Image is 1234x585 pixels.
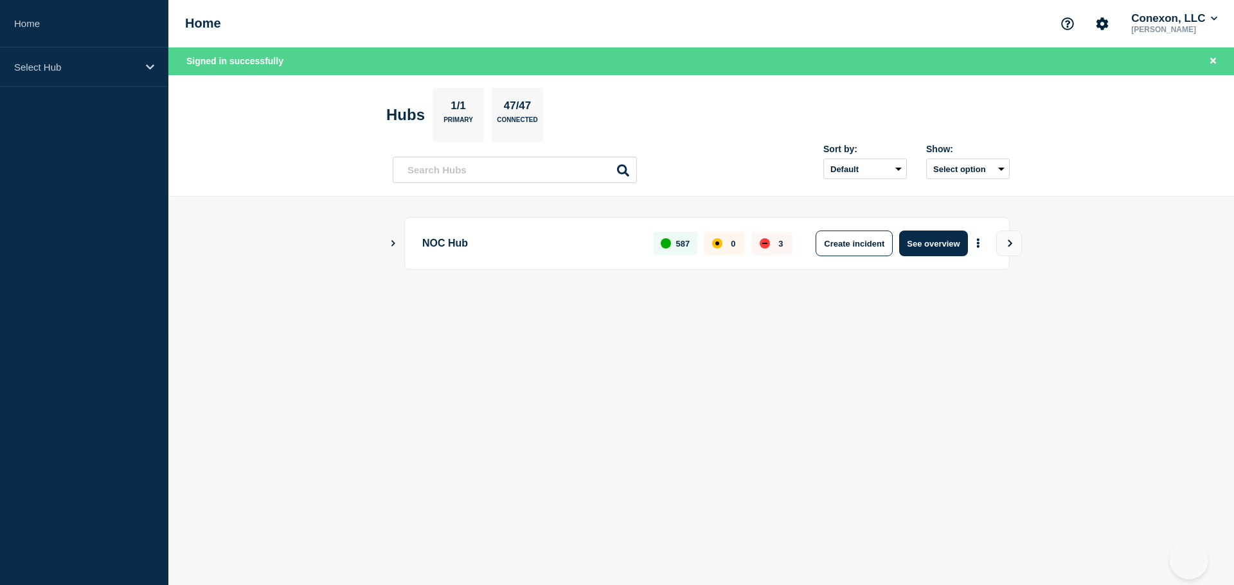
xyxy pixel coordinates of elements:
button: Show Connected Hubs [390,239,397,249]
iframe: Help Scout Beacon - Open [1170,541,1208,579]
button: Account settings [1089,10,1116,37]
p: NOC Hub [422,231,639,256]
button: Support [1054,10,1081,37]
button: Close banner [1205,54,1221,69]
p: Connected [497,116,537,130]
p: [PERSON_NAME] [1129,25,1220,34]
p: Select Hub [14,62,138,73]
p: 0 [731,239,735,249]
button: View [996,231,1022,256]
button: Conexon, LLC [1129,12,1220,25]
div: up [661,238,671,249]
select: Sort by [823,159,907,179]
input: Search Hubs [393,157,637,183]
p: Primary [443,116,473,130]
h2: Hubs [386,106,425,124]
button: Create incident [816,231,893,256]
p: 1/1 [446,100,471,116]
span: Signed in successfully [186,56,283,66]
h1: Home [185,16,221,31]
p: 587 [676,239,690,249]
div: down [760,238,770,249]
div: Show: [926,144,1010,154]
div: Sort by: [823,144,907,154]
div: affected [712,238,722,249]
p: 47/47 [499,100,536,116]
button: Select option [926,159,1010,179]
p: 3 [778,239,783,249]
button: More actions [970,232,987,256]
button: See overview [899,231,967,256]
